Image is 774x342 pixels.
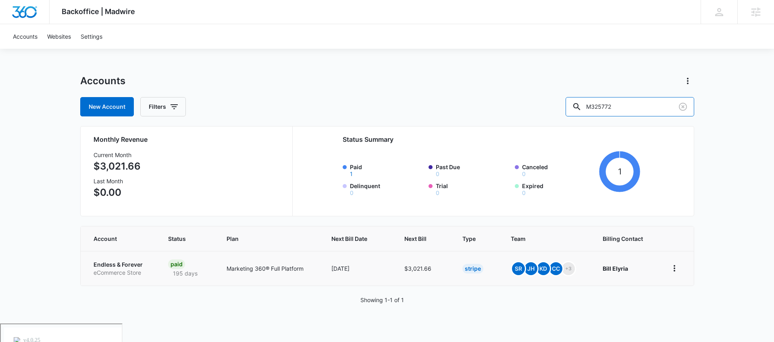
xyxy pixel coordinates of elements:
[80,47,87,53] img: tab_keywords_by_traffic_grey.svg
[168,259,185,269] div: Paid
[94,135,283,144] h2: Monthly Revenue
[21,21,89,27] div: Domain: [DOMAIN_NAME]
[22,47,28,53] img: tab_domain_overview_orange.svg
[562,262,575,275] span: +3
[462,234,480,243] span: Type
[94,269,149,277] p: eCommerce Store
[8,24,42,49] a: Accounts
[537,262,550,275] span: kD
[603,265,628,272] strong: Bill Elyria
[522,163,596,177] label: Canceled
[350,182,424,196] label: Delinquent
[23,13,40,19] div: v 4.0.25
[668,262,681,275] button: home
[89,48,136,53] div: Keywords by Traffic
[350,163,424,177] label: Paid
[80,75,125,87] h1: Accounts
[94,261,149,276] a: Endless & ForevereCommerce Store
[331,234,373,243] span: Next Bill Date
[94,185,141,200] p: $0.00
[524,262,537,275] span: JH
[395,251,453,286] td: $3,021.66
[31,48,72,53] div: Domain Overview
[94,151,141,159] h3: Current Month
[618,166,622,176] tspan: 1
[76,24,107,49] a: Settings
[80,97,134,116] a: New Account
[13,21,19,27] img: website_grey.svg
[13,13,19,19] img: logo_orange.svg
[603,234,648,243] span: Billing Contact
[42,24,76,49] a: Websites
[94,177,141,185] h3: Last Month
[511,234,572,243] span: Team
[549,262,562,275] span: CC
[94,159,141,174] p: $3,021.66
[566,97,694,116] input: Search
[676,100,689,113] button: Clear
[227,264,312,273] p: Marketing 360® Full Platform
[512,262,525,275] span: SR
[436,163,510,177] label: Past Due
[522,182,596,196] label: Expired
[343,135,641,144] h2: Status Summary
[94,261,149,269] p: Endless & Forever
[140,97,186,116] button: Filters
[322,251,395,286] td: [DATE]
[94,234,137,243] span: Account
[436,182,510,196] label: Trial
[681,75,694,87] button: Actions
[462,264,483,274] div: Stripe
[404,234,431,243] span: Next Bill
[168,234,196,243] span: Status
[360,296,404,304] p: Showing 1-1 of 1
[168,269,202,278] p: 195 days
[62,7,135,16] span: Backoffice | Madwire
[227,234,312,243] span: Plan
[350,171,353,177] button: Paid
